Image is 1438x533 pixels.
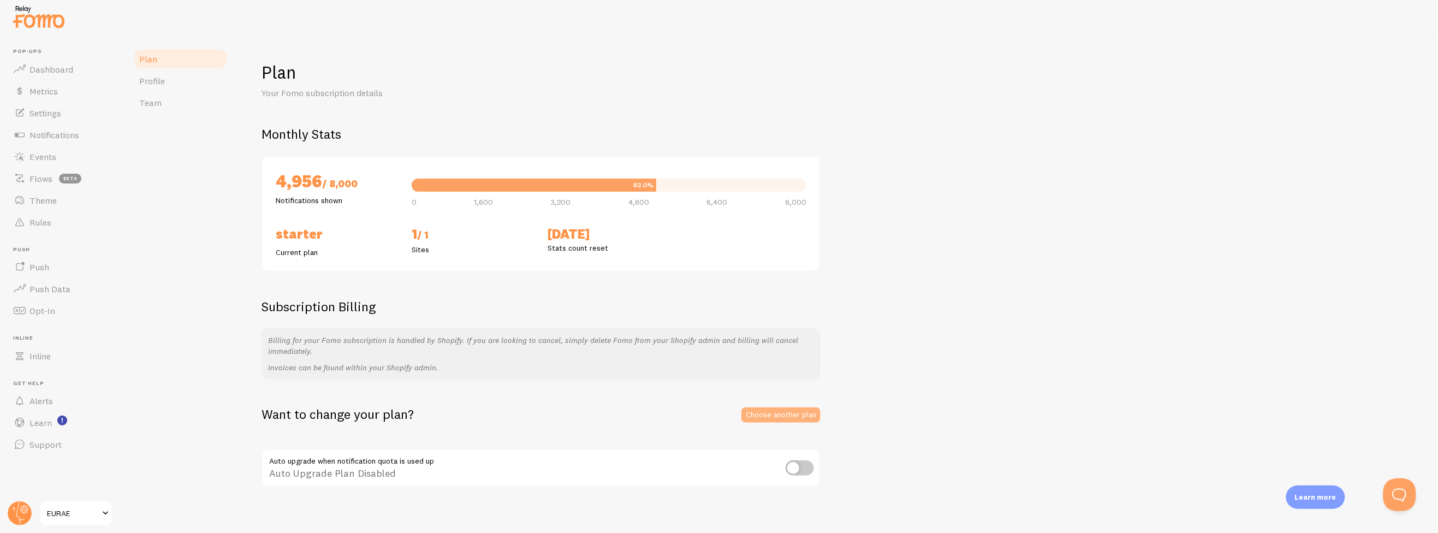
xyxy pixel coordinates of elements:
a: Team [133,92,228,114]
a: Inline [7,345,119,367]
span: Inline [13,335,119,342]
span: / 1 [417,229,429,241]
p: Your Fomo subscription details [262,87,524,99]
p: Invoices can be found within your Shopify admin. [268,362,814,373]
span: Learn [29,417,52,428]
a: Learn [7,412,119,434]
span: Plan [139,54,157,64]
a: Opt-In [7,300,119,322]
img: fomo-relay-logo-orange.svg [11,3,66,31]
h2: Subscription Billing [262,298,821,315]
p: Current plan [276,247,399,258]
svg: <p>Watch New Feature Tutorials!</p> [57,416,67,425]
div: Learn more [1286,485,1345,509]
p: Learn more [1295,492,1336,502]
a: Plan [133,48,228,70]
h2: Want to change your plan? [262,406,414,423]
a: Settings [7,102,119,124]
span: Rules [29,217,51,228]
span: Support [29,439,62,450]
span: beta [59,174,81,183]
p: Billing for your Fomo subscription is handled by Shopify. If you are looking to cancel, simply de... [268,335,814,357]
a: Rules [7,211,119,233]
span: Events [29,151,56,162]
h2: 1 [412,226,534,244]
span: 8,000 [785,198,806,206]
a: Theme [7,189,119,211]
p: Notifications shown [276,195,399,206]
span: Profile [139,75,165,86]
a: Choose another plan [741,407,821,423]
a: Support [7,434,119,455]
a: Push Data [7,278,119,300]
span: Flows [29,173,52,184]
a: Alerts [7,390,119,412]
span: 1,600 [474,198,493,206]
a: EURAE [39,500,113,526]
h2: Monthly Stats [262,126,1412,143]
div: Auto Upgrade Plan Disabled [262,449,821,489]
div: 62.0% [633,182,653,188]
span: Theme [29,195,57,206]
a: Flows beta [7,168,119,189]
span: / 8,000 [322,177,358,190]
h2: 4,956 [276,170,399,195]
span: Push [13,246,119,253]
span: Team [139,97,162,108]
p: Sites [412,244,534,255]
a: Dashboard [7,58,119,80]
span: Settings [29,108,61,119]
a: Metrics [7,80,119,102]
span: Push [29,262,49,273]
span: Metrics [29,86,58,97]
span: EURAE [47,507,99,520]
h1: Plan [262,61,1412,84]
span: Push Data [29,283,70,294]
a: Notifications [7,124,119,146]
span: Get Help [13,380,119,387]
a: Profile [133,70,228,92]
span: Opt-In [29,305,55,316]
span: 4,800 [628,198,649,206]
a: Push [7,256,119,278]
span: Inline [29,351,51,362]
span: 3,200 [551,198,571,206]
span: Notifications [29,129,79,140]
iframe: Help Scout Beacon - Open [1383,478,1416,511]
span: 0 [412,198,417,206]
a: Events [7,146,119,168]
span: 6,400 [707,198,728,206]
span: Dashboard [29,64,73,75]
p: Stats count reset [548,242,670,253]
span: Alerts [29,395,53,406]
span: Pop-ups [13,48,119,55]
h2: Starter [276,226,399,242]
h2: [DATE] [548,226,670,242]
